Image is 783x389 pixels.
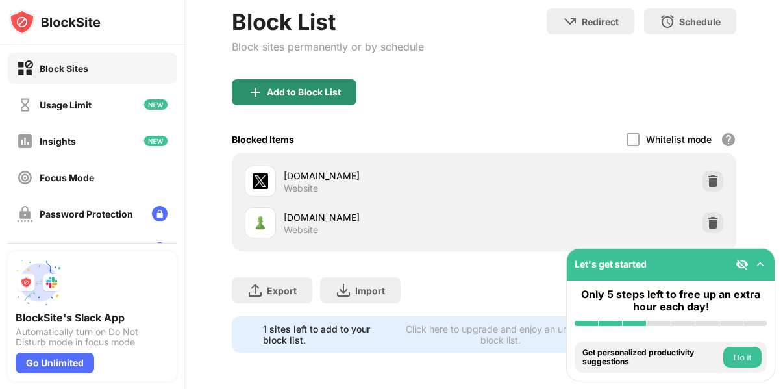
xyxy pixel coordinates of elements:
[16,327,169,347] div: Automatically turn on Do Not Disturb mode in focus mode
[284,182,318,194] div: Website
[267,285,297,296] div: Export
[16,353,94,373] div: Go Unlimited
[582,348,720,367] div: Get personalized productivity suggestions
[736,258,749,271] img: eye-not-visible.svg
[17,133,33,149] img: insights-off.svg
[253,215,268,231] img: favicons
[40,136,76,147] div: Insights
[17,242,33,258] img: customize-block-page-off.svg
[723,347,762,368] button: Do it
[40,99,92,110] div: Usage Limit
[575,258,647,270] div: Let's get started
[253,173,268,189] img: favicons
[17,169,33,186] img: focus-off.svg
[575,288,767,313] div: Only 5 steps left to free up an extra hour each day!
[355,285,385,296] div: Import
[284,169,484,182] div: [DOMAIN_NAME]
[40,63,88,74] div: Block Sites
[152,242,168,258] img: lock-menu.svg
[16,259,62,306] img: push-slack.svg
[232,8,424,35] div: Block List
[263,323,393,345] div: 1 sites left to add to your block list.
[144,136,168,146] img: new-icon.svg
[9,9,101,35] img: logo-blocksite.svg
[16,311,169,324] div: BlockSite's Slack App
[144,99,168,110] img: new-icon.svg
[17,97,33,113] img: time-usage-off.svg
[232,134,294,145] div: Blocked Items
[267,87,341,97] div: Add to Block List
[40,208,133,220] div: Password Protection
[17,206,33,222] img: password-protection-off.svg
[17,60,33,77] img: block-on.svg
[754,258,767,271] img: omni-setup-toggle.svg
[401,323,601,345] div: Click here to upgrade and enjoy an unlimited block list.
[152,206,168,221] img: lock-menu.svg
[284,210,484,224] div: [DOMAIN_NAME]
[284,224,318,236] div: Website
[679,16,721,27] div: Schedule
[582,16,619,27] div: Redirect
[40,172,94,183] div: Focus Mode
[232,40,424,53] div: Block sites permanently or by schedule
[646,134,712,145] div: Whitelist mode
